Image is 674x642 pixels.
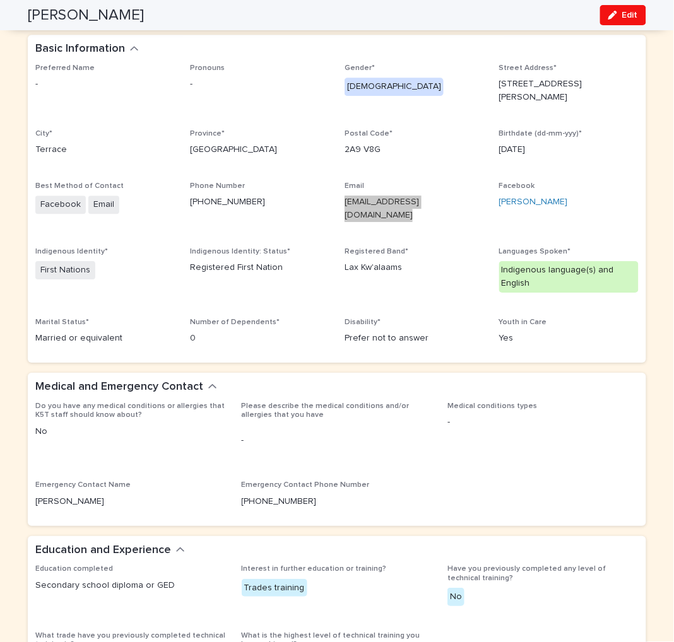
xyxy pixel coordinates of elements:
[242,481,370,489] span: Emergency Contact Phone Number
[35,182,124,190] span: Best Method of Contact
[35,481,131,489] span: Emergency Contact Name
[499,78,639,104] p: [STREET_ADDRESS][PERSON_NAME]
[35,318,89,326] span: Marital Status*
[35,143,175,156] p: Terrace
[190,248,290,255] span: Indigenous Identity: Status*
[35,78,175,91] p: -
[242,565,387,573] span: Interest in further education or training?
[345,248,408,255] span: Registered Band*
[190,318,280,326] span: Number of Dependents*
[447,416,639,429] p: -
[499,197,568,206] a: [PERSON_NAME]
[499,130,582,137] span: Birthdate (dd-mm-yyy)*
[35,380,217,394] button: Medical and Emergency Contact
[35,42,139,56] button: Basic Information
[345,318,381,326] span: Disability*
[499,64,557,72] span: Street Address*
[242,497,317,506] a: [PHONE_NUMBER]
[600,5,646,25] button: Edit
[242,434,433,447] p: -
[242,579,307,597] div: Trades training
[190,143,329,156] p: [GEOGRAPHIC_DATA]
[35,130,52,137] span: City*
[345,78,444,96] div: [DEMOGRAPHIC_DATA]
[35,495,227,508] p: [PERSON_NAME]
[35,402,225,419] span: Do you have any medical conditions or allergies that K5T staff should know about?
[345,143,484,156] p: 2A9 V8G
[35,425,227,438] p: No
[242,402,410,419] span: Please describe the medical conditions and/or allergies that you have
[35,544,171,557] h2: Education and Experience
[622,11,638,20] span: Edit
[345,182,364,190] span: Email
[35,196,86,214] span: Facebook
[345,130,393,137] span: Postal Code*
[35,579,227,592] p: Secondary school diploma or GED
[447,565,606,581] span: Have you previously completed any level of technical training?
[345,261,484,274] p: Lax Kw'alaams
[190,182,245,190] span: Phone Number
[499,318,547,326] span: Youth in Care
[35,544,185,557] button: Education and Experience
[190,64,225,72] span: Pronouns
[190,78,329,91] p: -
[447,588,464,606] div: No
[499,261,639,293] div: Indigenous language(s) and English
[35,380,203,394] h2: Medical and Emergency Contact
[190,261,329,274] p: Registered First Nation
[28,6,144,25] h2: [PERSON_NAME]
[345,64,375,72] span: Gender*
[35,332,175,345] p: Married or equivalent
[499,143,639,156] p: [DATE]
[190,332,329,345] p: 0
[499,248,571,255] span: Languages Spoken*
[35,248,108,255] span: Indigenous Identity*
[345,197,419,219] a: [EMAIL_ADDRESS][DOMAIN_NAME]
[499,332,639,345] p: Yes
[35,565,113,573] span: Education completed
[35,42,125,56] h2: Basic Information
[499,182,535,190] span: Facebook
[88,196,119,214] span: Email
[35,261,95,279] span: First Nations
[447,402,537,410] span: Medical conditions types
[190,197,265,206] a: [PHONE_NUMBER]
[35,64,95,72] span: Preferred Name
[190,130,225,137] span: Province*
[345,332,484,345] p: Prefer not to answer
